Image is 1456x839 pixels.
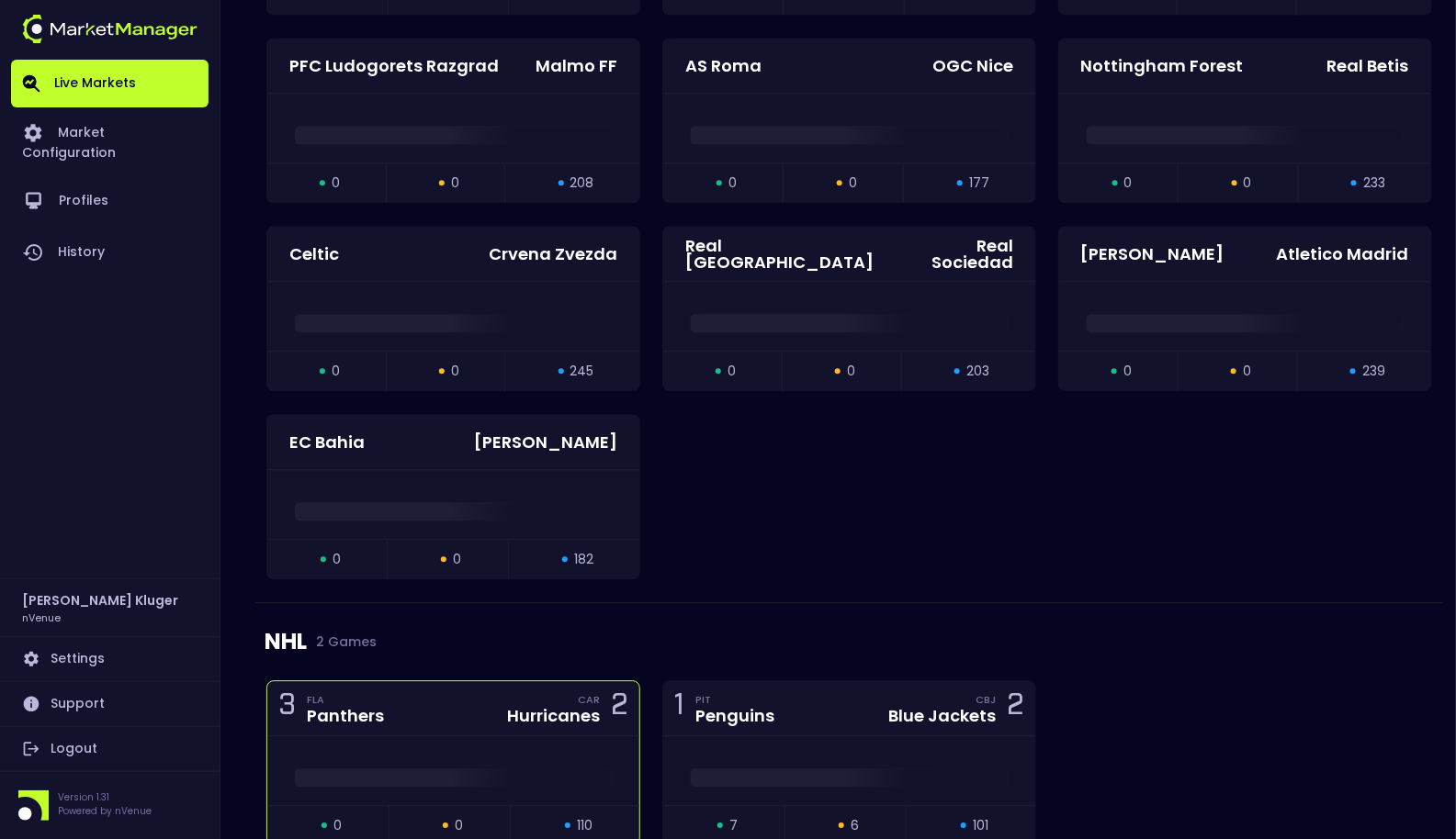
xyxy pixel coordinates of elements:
div: EC Bahia [289,434,365,451]
span: 0 [728,173,737,193]
div: CAR [578,692,600,707]
div: [PERSON_NAME] [1081,246,1225,263]
a: Live Markets [11,60,209,107]
span: 245 [570,362,594,381]
div: 1 [674,691,684,725]
div: Celtic [289,246,339,263]
span: 0 [1123,362,1132,381]
div: CBJ [976,692,996,707]
div: Real [GEOGRAPHIC_DATA] [685,238,886,271]
div: PFC Ludogorets Razgrad [289,58,499,74]
a: Profiles [11,175,209,227]
div: Real Sociedad [908,238,1013,271]
div: Panthers [307,708,384,724]
span: 0 [333,550,341,569]
div: Penguins [695,708,774,724]
a: History [11,227,209,278]
div: Atletico Madrid [1277,246,1409,263]
div: FLA [307,692,384,707]
div: Hurricanes [507,708,600,724]
div: AS Roma [685,58,762,74]
div: Crvena Zvezda [489,246,617,263]
span: 0 [451,173,459,193]
div: PIT [695,692,774,707]
div: Blue Jackets [888,708,996,724]
span: 0 [847,362,855,381]
div: Version 1.31Powered by nVenue [11,790,209,821]
div: OGC Nice [932,58,1013,74]
p: Version 1.31 [58,790,152,804]
span: 7 [729,816,738,835]
span: 203 [966,362,989,381]
div: 2 [1007,691,1024,725]
span: 6 [851,816,859,835]
div: Real Betis [1327,58,1409,74]
div: [PERSON_NAME] [474,434,617,451]
p: Powered by nVenue [58,804,152,818]
div: Malmo FF [536,58,617,74]
span: 182 [574,550,593,569]
span: 177 [969,173,989,193]
img: logo [22,15,198,43]
span: 239 [1362,362,1385,381]
span: 0 [332,362,340,381]
span: 0 [451,362,459,381]
span: 0 [453,550,461,569]
h2: [PERSON_NAME] Kluger [22,590,178,610]
span: 0 [1244,173,1252,193]
span: 0 [1243,362,1251,381]
span: 0 [333,816,342,835]
span: 0 [455,816,463,835]
a: Market Configuration [11,107,209,175]
a: Support [11,682,209,726]
span: 110 [577,816,593,835]
a: Settings [11,637,209,681]
span: 233 [1363,173,1385,193]
div: NHL [265,603,1434,680]
div: 3 [278,691,296,725]
div: 2 [611,691,628,725]
span: 2 Games [307,634,377,649]
span: 0 [728,362,736,381]
a: Logout [11,727,209,771]
span: 101 [973,816,988,835]
h3: nVenue [22,610,61,624]
span: 208 [570,173,594,193]
span: 0 [1124,173,1133,193]
span: 0 [332,173,340,193]
div: Nottingham Forest [1081,58,1244,74]
span: 0 [849,173,857,193]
